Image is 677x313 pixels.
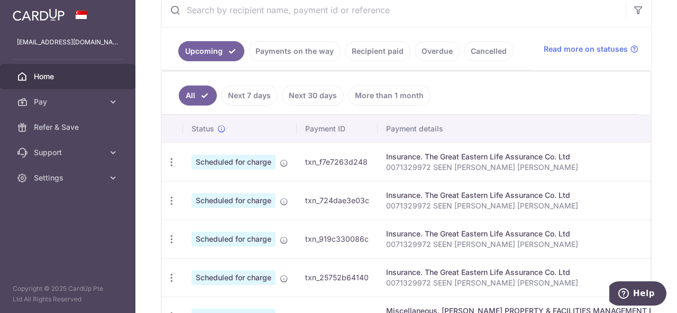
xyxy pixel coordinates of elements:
p: [EMAIL_ADDRESS][DOMAIN_NAME] [17,37,118,48]
td: txn_919c330086c [297,220,378,258]
span: Scheduled for charge [191,232,276,246]
span: Refer & Save [34,122,104,132]
a: Recipient paid [345,41,410,61]
span: Home [34,71,104,82]
img: CardUp [13,8,65,21]
span: Scheduled for charge [191,270,276,285]
a: Read more on statuses [544,44,638,54]
a: Payments on the way [249,41,341,61]
a: Next 7 days [221,86,278,106]
span: Status [191,124,214,134]
span: Scheduled for charge [191,155,276,169]
th: Payment ID [297,115,378,143]
a: More than 1 month [348,86,431,106]
a: Upcoming [178,41,244,61]
td: txn_25752b64140 [297,258,378,297]
span: Read more on statuses [544,44,628,54]
span: Scheduled for charge [191,193,276,208]
td: txn_724dae3e03c [297,181,378,220]
span: Settings [34,173,104,183]
iframe: Opens a widget where you can find more information [609,281,666,308]
span: Pay [34,97,104,107]
a: Next 30 days [282,86,344,106]
span: Support [34,147,104,158]
a: Cancelled [464,41,514,61]
a: Overdue [415,41,460,61]
td: txn_f7e7263d248 [297,143,378,181]
a: All [179,86,217,106]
